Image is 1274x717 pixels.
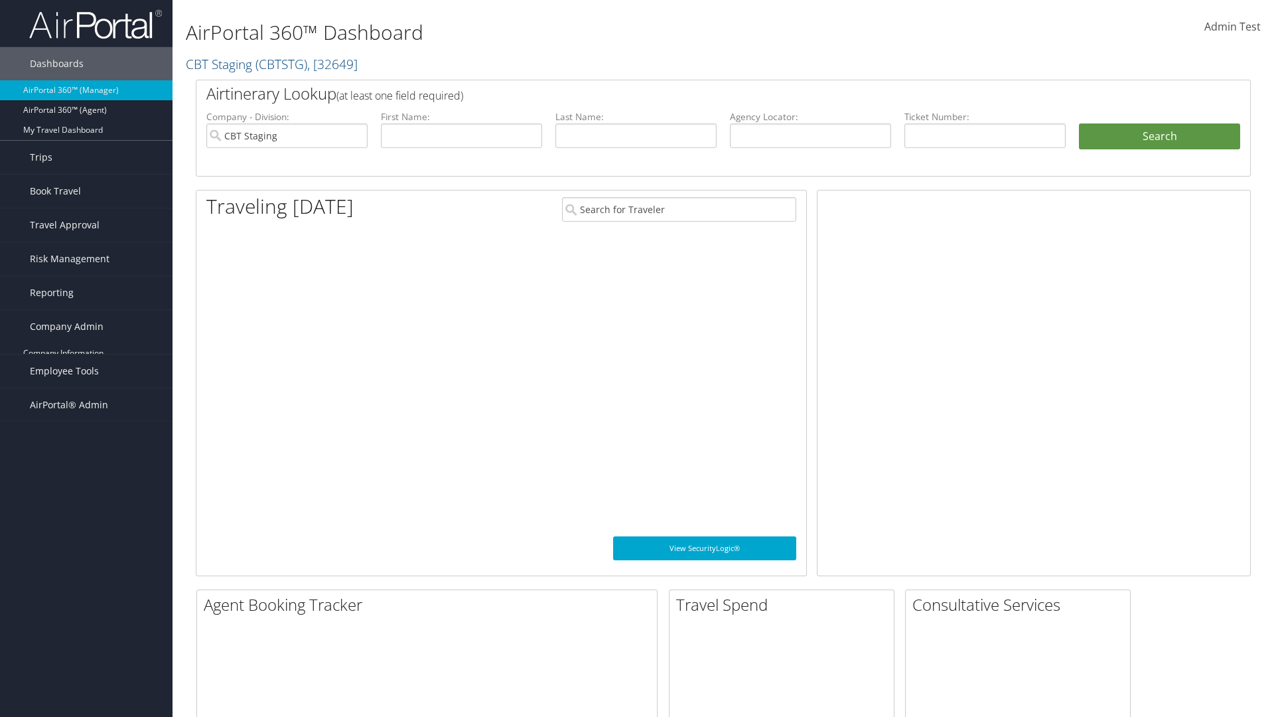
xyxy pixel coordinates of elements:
[904,110,1066,123] label: Ticket Number:
[186,19,902,46] h1: AirPortal 360™ Dashboard
[30,141,52,174] span: Trips
[30,388,108,422] span: AirPortal® Admin
[206,82,1153,105] h2: Airtinerary Lookup
[29,9,162,40] img: airportal-logo.png
[1204,19,1261,34] span: Admin Test
[336,88,463,103] span: (at least one field required)
[30,47,84,80] span: Dashboards
[555,110,717,123] label: Last Name:
[613,536,796,560] a: View SecurityLogic®
[912,594,1130,616] h2: Consultative Services
[1204,7,1261,48] a: Admin Test
[676,594,894,616] h2: Travel Spend
[30,175,81,208] span: Book Travel
[30,276,74,309] span: Reporting
[30,242,109,276] span: Risk Management
[30,310,104,343] span: Company Admin
[307,55,358,73] span: , [ 32649 ]
[30,208,100,242] span: Travel Approval
[1079,123,1240,150] button: Search
[206,110,368,123] label: Company - Division:
[255,55,307,73] span: ( CBTSTG )
[204,594,657,616] h2: Agent Booking Tracker
[30,355,99,388] span: Employee Tools
[186,55,358,73] a: CBT Staging
[381,110,542,123] label: First Name:
[730,110,891,123] label: Agency Locator:
[562,197,796,222] input: Search for Traveler
[206,193,354,220] h1: Traveling [DATE]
